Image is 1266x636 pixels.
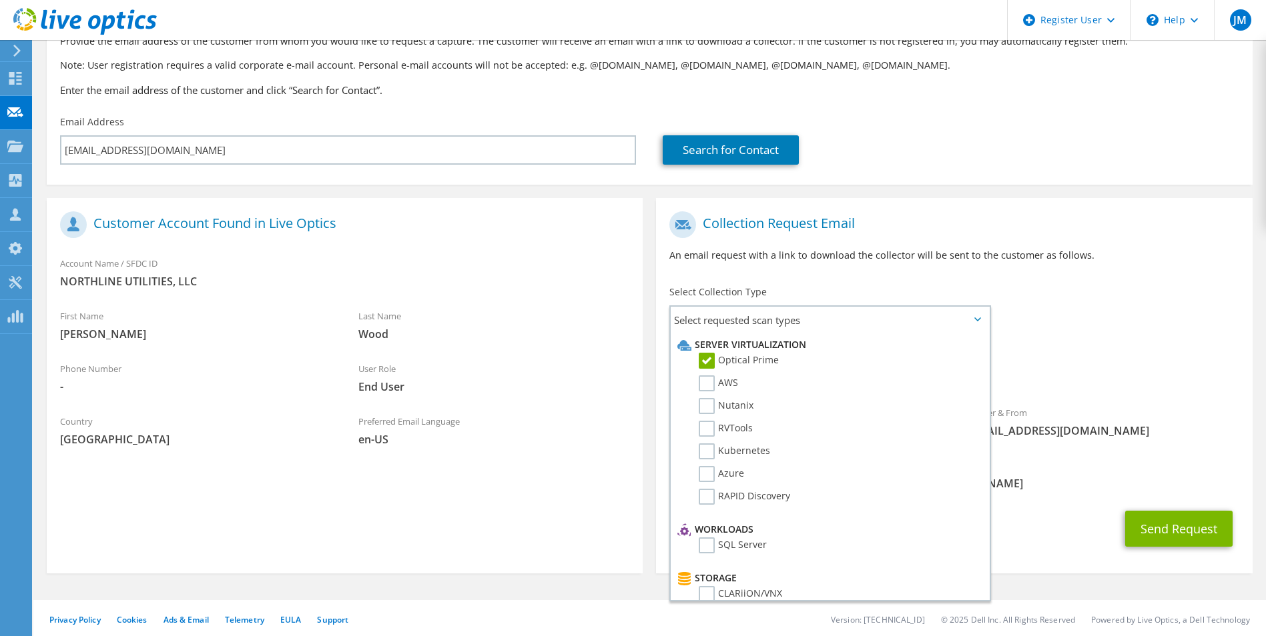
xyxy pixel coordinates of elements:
[60,432,332,447] span: [GEOGRAPHIC_DATA]
[699,537,767,553] label: SQL Server
[669,211,1232,238] h1: Collection Request Email
[49,614,101,625] a: Privacy Policy
[47,249,643,295] div: Account Name / SFDC ID
[1125,511,1233,547] button: Send Request
[60,274,629,289] span: NORTHLINE UTILITIES, LLC
[60,327,332,341] span: [PERSON_NAME]
[669,285,767,299] label: Select Collection Type
[60,34,1239,49] p: Provide the email address of the customer from whom you would like to request a capture. The cust...
[358,379,630,394] span: End User
[656,399,954,445] div: To
[831,614,925,625] li: Version: [TECHNICAL_ID]
[699,586,782,602] label: CLARiiON/VNX
[317,614,348,625] a: Support
[60,379,332,394] span: -
[1230,9,1251,31] span: JM
[674,570,982,586] li: Storage
[699,443,770,459] label: Kubernetes
[674,521,982,537] li: Workloads
[671,307,988,333] span: Select requested scan types
[699,353,779,369] label: Optical Prime
[699,466,744,482] label: Azure
[47,355,345,401] div: Phone Number
[669,248,1239,263] p: An email request with a link to download the collector will be sent to the customer as follows.
[358,432,630,447] span: en-US
[1147,14,1159,26] svg: \n
[117,614,147,625] a: Cookies
[225,614,264,625] a: Telemetry
[699,421,753,437] label: RVTools
[47,302,345,348] div: First Name
[47,407,345,453] div: Country
[60,58,1239,73] p: Note: User registration requires a valid corporate e-mail account. Personal e-mail accounts will ...
[280,614,301,625] a: EULA
[164,614,209,625] a: Ads & Email
[345,407,643,453] div: Preferred Email Language
[968,423,1239,438] span: [EMAIL_ADDRESS][DOMAIN_NAME]
[941,614,1075,625] li: © 2025 Dell Inc. All Rights Reserved
[954,399,1253,445] div: Sender & From
[60,115,124,129] label: Email Address
[1091,614,1250,625] li: Powered by Live Optics, a Dell Technology
[663,135,799,165] a: Search for Contact
[656,451,1252,497] div: CC & Reply To
[60,83,1239,97] h3: Enter the email address of the customer and click “Search for Contact”.
[699,489,790,505] label: RAPID Discovery
[60,211,623,238] h1: Customer Account Found in Live Optics
[656,339,1252,392] div: Requested Collections
[674,337,982,353] li: Server Virtualization
[345,355,643,401] div: User Role
[699,375,738,391] label: AWS
[358,327,630,341] span: Wood
[699,398,753,414] label: Nutanix
[345,302,643,348] div: Last Name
